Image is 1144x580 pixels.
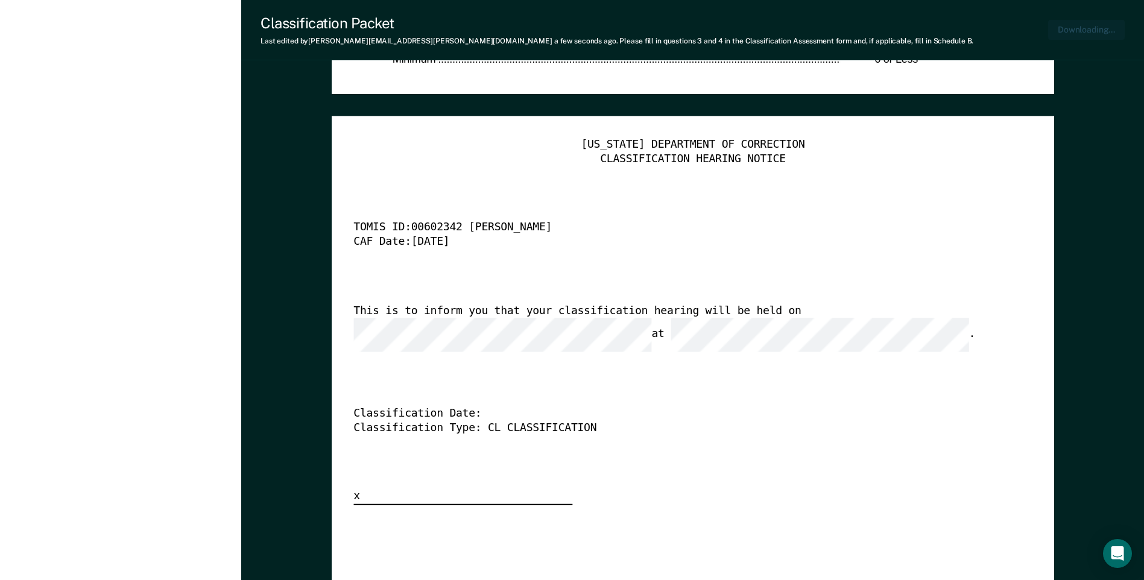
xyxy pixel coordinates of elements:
button: Downloading... [1048,20,1125,40]
div: This is to inform you that your classification hearing will be held on at . [353,304,998,351]
div: CAF Date: [DATE] [353,235,998,250]
div: x [353,490,572,505]
div: Classification Type: CL CLASSIFICATION [353,421,998,435]
div: Classification Date: [353,406,998,421]
div: CLASSIFICATION HEARING NOTICE [353,152,1032,166]
div: Last edited by [PERSON_NAME][EMAIL_ADDRESS][PERSON_NAME][DOMAIN_NAME] . Please fill in questions ... [261,37,973,45]
div: Open Intercom Messenger [1103,539,1132,568]
div: Classification Packet [261,14,973,32]
span: a few seconds ago [554,37,616,45]
div: [US_STATE] DEPARTMENT OF CORRECTION [353,137,1032,152]
div: TOMIS ID: 00602342 [PERSON_NAME] [353,221,998,235]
